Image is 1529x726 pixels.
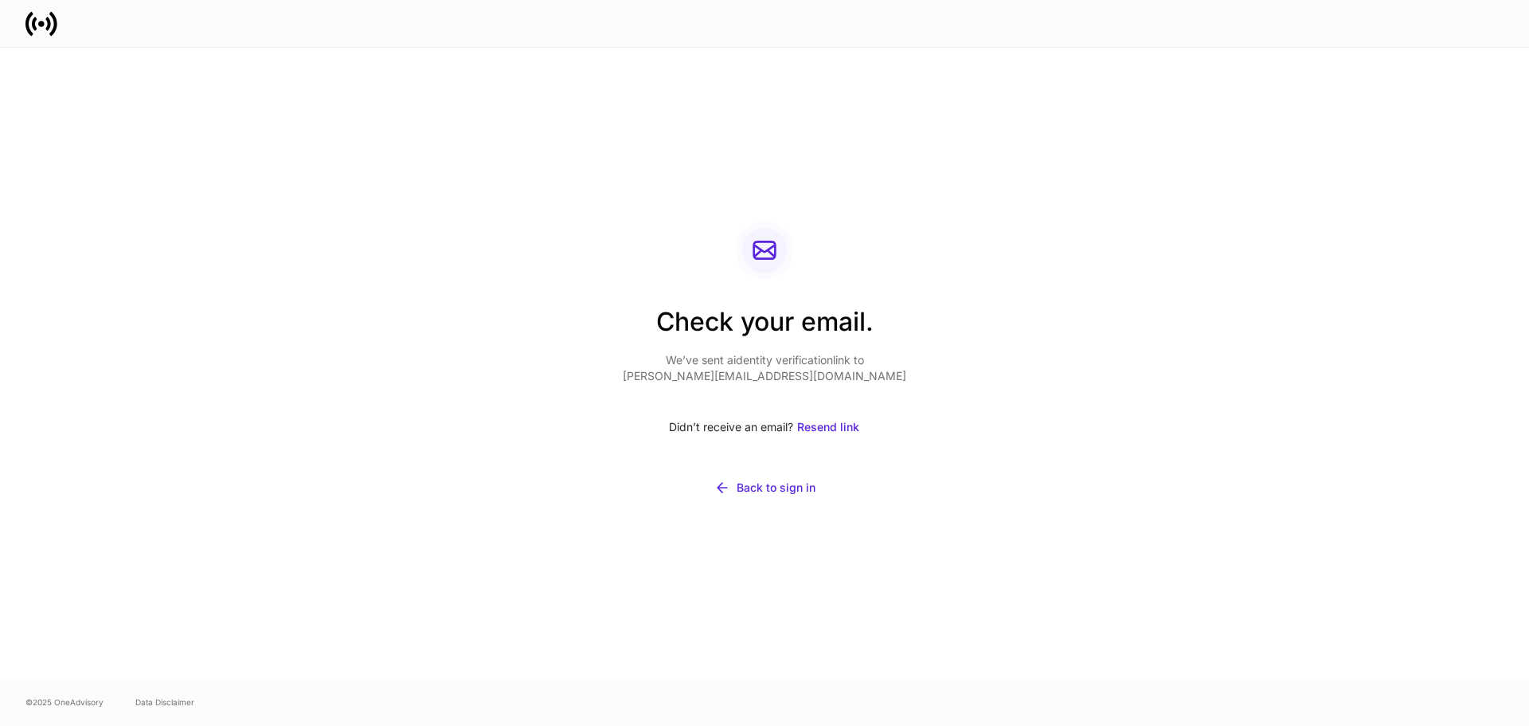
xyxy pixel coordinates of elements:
[623,410,906,445] div: Didn’t receive an email?
[737,480,815,496] div: Back to sign in
[623,304,906,352] h2: Check your email.
[25,696,104,708] span: © 2025 OneAdvisory
[623,470,906,505] button: Back to sign in
[796,410,860,445] button: Resend link
[797,419,859,435] div: Resend link
[623,352,906,384] p: We’ve sent a identity verification link to [PERSON_NAME][EMAIL_ADDRESS][DOMAIN_NAME]
[135,696,194,708] a: Data Disclaimer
